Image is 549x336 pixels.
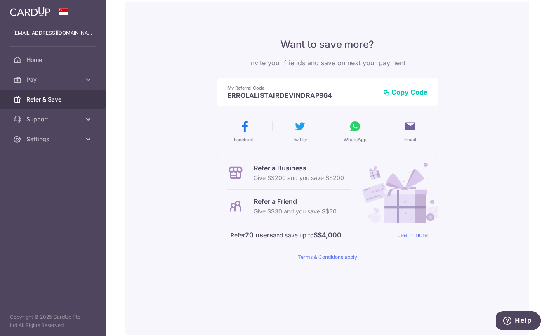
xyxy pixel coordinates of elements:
[26,56,81,64] span: Home
[245,230,273,240] strong: 20 users
[10,7,50,17] img: CardUp
[404,136,416,143] span: Email
[254,196,337,206] p: Refer a Friend
[26,95,81,104] span: Refer & Save
[254,173,344,183] p: Give S$200 and you save S$200
[227,85,377,91] p: My Referral Code
[26,135,81,143] span: Settings
[292,136,307,143] span: Twitter
[354,156,438,223] img: Refer
[386,120,435,143] button: Email
[383,88,428,96] button: Copy Code
[397,230,428,240] a: Learn more
[313,230,342,240] strong: S$4,000
[254,206,337,216] p: Give S$30 and you save S$30
[19,6,35,13] span: Help
[496,311,541,332] iframe: Opens a widget where you can find more information
[227,91,377,99] p: ERROLALISTAIRDEVINDRAP964
[13,29,92,37] p: [EMAIL_ADDRESS][DOMAIN_NAME]
[234,136,255,143] span: Facebook
[217,58,438,68] p: Invite your friends and save on next your payment
[276,120,324,143] button: Twitter
[217,38,438,51] p: Want to save more?
[331,120,379,143] button: WhatsApp
[231,230,391,240] p: Refer and save up to
[344,136,367,143] span: WhatsApp
[254,163,344,173] p: Refer a Business
[26,115,81,123] span: Support
[26,76,81,84] span: Pay
[220,120,269,143] button: Facebook
[298,254,357,260] a: Terms & Conditions apply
